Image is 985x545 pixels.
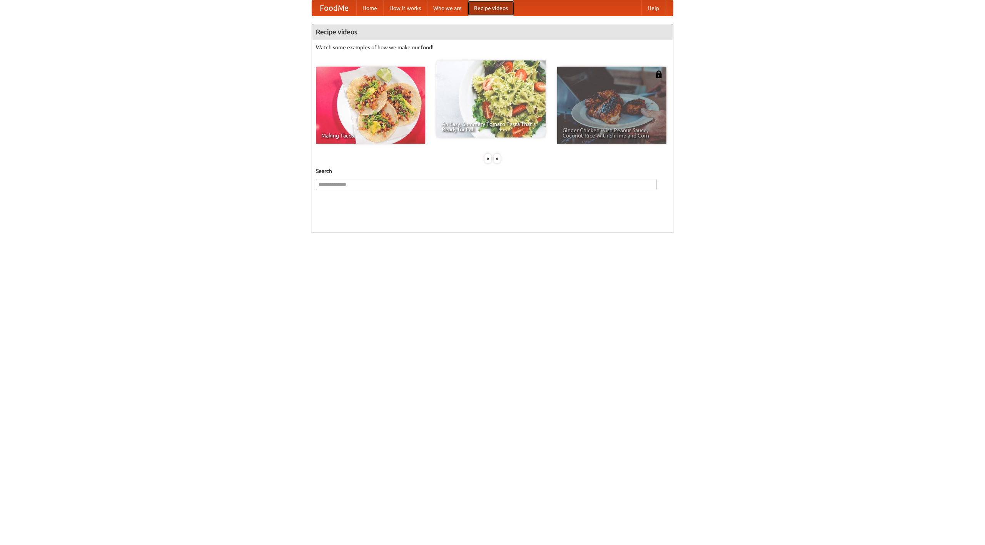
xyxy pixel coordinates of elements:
span: Making Tacos [321,133,420,138]
h5: Search [316,167,669,175]
img: 483408.png [655,70,663,78]
a: Who we are [427,0,468,16]
div: « [484,154,491,163]
a: Recipe videos [468,0,514,16]
a: Help [641,0,665,16]
p: Watch some examples of how we make our food! [316,44,669,51]
a: How it works [383,0,427,16]
a: FoodMe [312,0,356,16]
a: Home [356,0,383,16]
a: An Easy, Summery Tomato Pasta That's Ready for Fall [436,60,546,138]
a: Making Tacos [316,67,425,144]
div: » [494,154,501,163]
span: An Easy, Summery Tomato Pasta That's Ready for Fall [442,121,540,132]
h4: Recipe videos [312,24,673,40]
